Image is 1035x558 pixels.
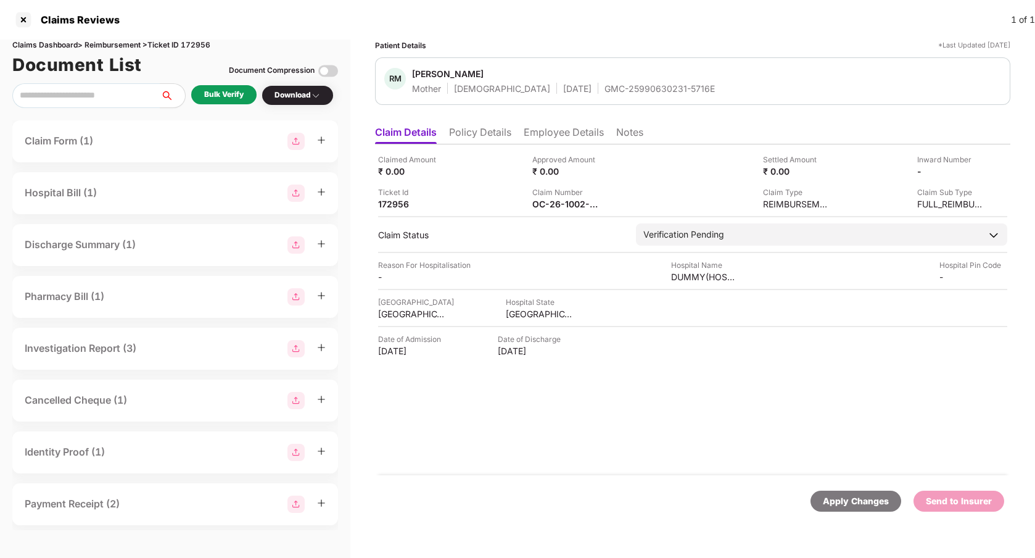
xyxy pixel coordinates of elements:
[763,186,831,198] div: Claim Type
[311,91,321,101] img: svg+xml;base64,PHN2ZyBpZD0iRHJvcGRvd24tMzJ4MzIiIHhtbG5zPSJodHRwOi8vd3d3LnczLm9yZy8yMDAwL3N2ZyIgd2...
[917,165,985,177] div: -
[378,308,446,320] div: [GEOGRAPHIC_DATA]
[287,133,305,150] img: svg+xml;base64,PHN2ZyBpZD0iR3JvdXBfMjg4MTMiIGRhdGEtbmFtZT0iR3JvdXAgMjg4MTMiIHhtbG5zPSJodHRwOi8vd3...
[317,499,326,507] span: plus
[823,494,889,508] div: Apply Changes
[926,494,992,508] div: Send to Insurer
[274,90,321,101] div: Download
[287,185,305,202] img: svg+xml;base64,PHN2ZyBpZD0iR3JvdXBfMjg4MTMiIGRhdGEtbmFtZT0iR3JvdXAgMjg4MTMiIHhtbG5zPSJodHRwOi8vd3...
[939,271,1007,283] div: -
[287,392,305,409] img: svg+xml;base64,PHN2ZyBpZD0iR3JvdXBfMjg4MTMiIGRhdGEtbmFtZT0iR3JvdXAgMjg4MTMiIHhtbG5zPSJodHRwOi8vd3...
[318,61,338,81] img: svg+xml;base64,PHN2ZyBpZD0iVG9nZ2xlLTMyeDMyIiB4bWxucz0iaHR0cDovL3d3dy53My5vcmcvMjAwMC9zdmciIHdpZH...
[532,198,600,210] div: OC-26-1002-8403-00494391
[317,343,326,352] span: plus
[939,259,1007,271] div: Hospital Pin Code
[25,185,97,201] div: Hospital Bill (1)
[317,188,326,196] span: plus
[378,271,446,283] div: -
[378,198,446,210] div: 172956
[763,165,831,177] div: ₹ 0.00
[532,165,600,177] div: ₹ 0.00
[378,186,446,198] div: Ticket Id
[378,154,446,165] div: Claimed Amount
[378,165,446,177] div: ₹ 0.00
[532,154,600,165] div: Approved Amount
[317,239,326,248] span: plus
[454,83,550,94] div: [DEMOGRAPHIC_DATA]
[287,288,305,306] img: svg+xml;base64,PHN2ZyBpZD0iR3JvdXBfMjg4MTMiIGRhdGEtbmFtZT0iR3JvdXAgMjg4MTMiIHhtbG5zPSJodHRwOi8vd3...
[287,340,305,357] img: svg+xml;base64,PHN2ZyBpZD0iR3JvdXBfMjg4MTMiIGRhdGEtbmFtZT0iR3JvdXAgMjg4MTMiIHhtbG5zPSJodHRwOi8vd3...
[317,395,326,404] span: plus
[25,393,127,408] div: Cancelled Cheque (1)
[563,83,592,94] div: [DATE]
[917,198,985,210] div: FULL_REIMBURSEMENT
[160,83,186,108] button: search
[384,68,406,90] div: RM
[412,68,484,80] div: [PERSON_NAME]
[917,186,985,198] div: Claim Sub Type
[378,259,471,271] div: Reason For Hospitalisation
[287,496,305,513] img: svg+xml;base64,PHN2ZyBpZD0iR3JvdXBfMjg4MTMiIGRhdGEtbmFtZT0iR3JvdXAgMjg4MTMiIHhtbG5zPSJodHRwOi8vd3...
[378,296,454,308] div: [GEOGRAPHIC_DATA]
[506,296,574,308] div: Hospital State
[33,14,120,26] div: Claims Reviews
[524,126,604,144] li: Employee Details
[532,186,600,198] div: Claim Number
[506,308,574,320] div: [GEOGRAPHIC_DATA]
[317,291,326,300] span: plus
[229,65,315,77] div: Document Compression
[287,236,305,254] img: svg+xml;base64,PHN2ZyBpZD0iR3JvdXBfMjg4MTMiIGRhdGEtbmFtZT0iR3JvdXAgMjg4MTMiIHhtbG5zPSJodHRwOi8vd3...
[671,271,739,283] div: DUMMY(HOSPITAL CONFIRMATION WHETHER NETWORK OR NON-NETWORK)
[1011,13,1035,27] div: 1 of 1
[317,447,326,456] span: plus
[938,40,1010,51] div: *Last Updated [DATE]
[643,228,724,241] div: Verification Pending
[604,83,715,94] div: GMC-25990630231-5716E
[25,289,104,304] div: Pharmacy Bill (1)
[616,126,643,144] li: Notes
[498,345,566,357] div: [DATE]
[25,341,136,356] div: Investigation Report (3)
[12,40,338,51] div: Claims Dashboard > Reimbursement > Ticket ID 172956
[204,89,244,101] div: Bulk Verify
[378,229,624,241] div: Claim Status
[449,126,511,144] li: Policy Details
[25,496,120,512] div: Payment Receipt (2)
[25,444,105,460] div: Identity Proof (1)
[25,237,136,252] div: Discharge Summary (1)
[763,198,831,210] div: REIMBURSEMENT
[287,444,305,461] img: svg+xml;base64,PHN2ZyBpZD0iR3JvdXBfMjg4MTMiIGRhdGEtbmFtZT0iR3JvdXAgMjg4MTMiIHhtbG5zPSJodHRwOi8vd3...
[160,91,185,101] span: search
[763,154,831,165] div: Settled Amount
[988,229,1000,241] img: downArrowIcon
[671,259,739,271] div: Hospital Name
[498,333,566,345] div: Date of Discharge
[25,133,93,149] div: Claim Form (1)
[375,40,426,51] div: Patient Details
[317,136,326,144] span: plus
[378,345,446,357] div: [DATE]
[378,333,446,345] div: Date of Admission
[412,83,441,94] div: Mother
[12,51,142,78] h1: Document List
[917,154,985,165] div: Inward Number
[375,126,437,144] li: Claim Details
